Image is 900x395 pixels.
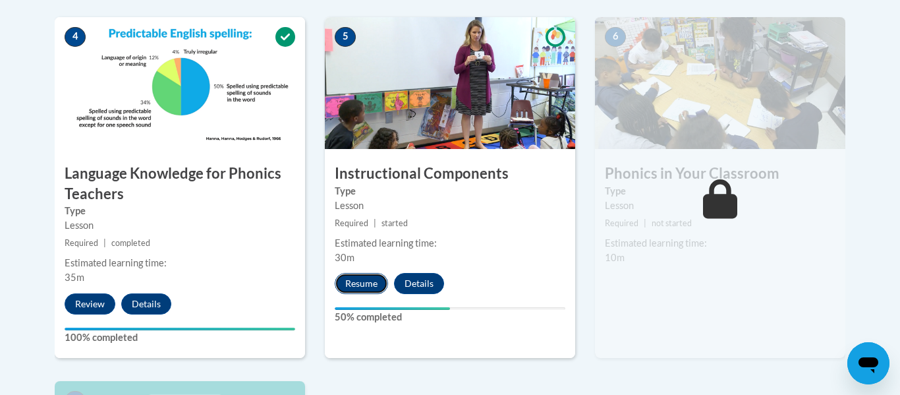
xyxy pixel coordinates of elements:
button: Details [394,273,444,294]
div: Your progress [65,328,295,330]
label: Type [605,184,835,198]
div: Lesson [65,218,295,233]
span: started [381,218,408,228]
span: 10m [605,252,625,263]
span: not started [652,218,692,228]
span: completed [111,238,150,248]
span: 6 [605,27,626,47]
span: Required [335,218,368,228]
img: Course Image [55,17,305,149]
button: Review [65,293,115,315]
h3: Instructional Components [325,164,575,184]
label: Type [335,184,565,198]
div: Lesson [335,198,565,213]
span: 35m [65,272,84,283]
label: 100% completed [65,330,295,345]
iframe: Button to launch messaging window [847,342,889,384]
span: | [644,218,646,228]
label: 50% completed [335,310,565,324]
img: Course Image [325,17,575,149]
img: Course Image [595,17,845,149]
button: Details [121,293,171,315]
div: Estimated learning time: [65,256,295,270]
span: Required [605,218,638,228]
span: 30m [335,252,354,263]
span: 4 [65,27,86,47]
span: | [374,218,376,228]
h3: Phonics in Your Classroom [595,164,845,184]
div: Lesson [605,198,835,213]
span: | [103,238,106,248]
div: Estimated learning time: [605,236,835,251]
button: Resume [335,273,388,294]
label: Type [65,204,295,218]
div: Your progress [335,307,450,310]
div: Estimated learning time: [335,236,565,251]
span: Required [65,238,98,248]
h3: Language Knowledge for Phonics Teachers [55,164,305,204]
span: 5 [335,27,356,47]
